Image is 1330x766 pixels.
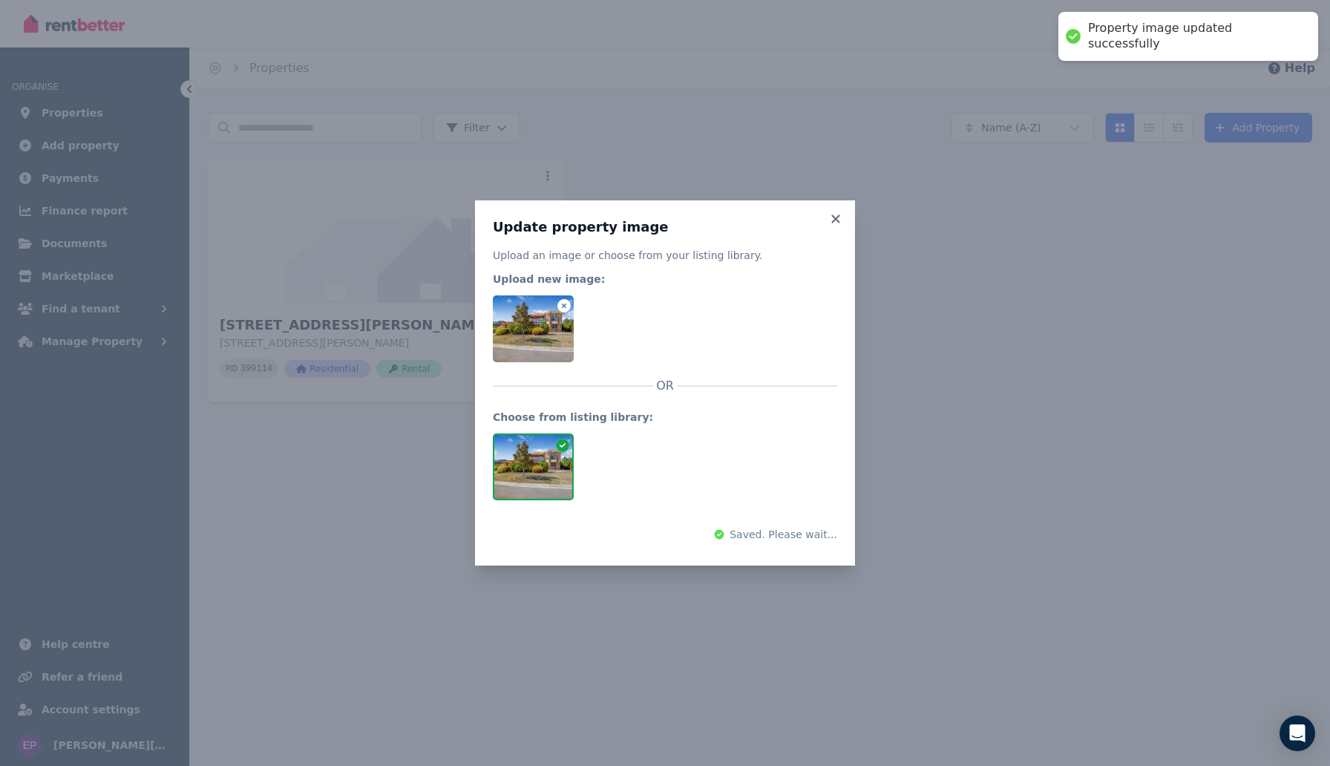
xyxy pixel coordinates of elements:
span: Saved. Please wait... [730,527,837,542]
h3: Update property image [493,218,837,236]
legend: Choose from listing library: [493,410,837,425]
p: Upload an image or choose from your listing library. [493,248,837,263]
div: Open Intercom Messenger [1280,716,1315,751]
span: OR [653,377,677,395]
legend: Upload new image: [493,272,837,287]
